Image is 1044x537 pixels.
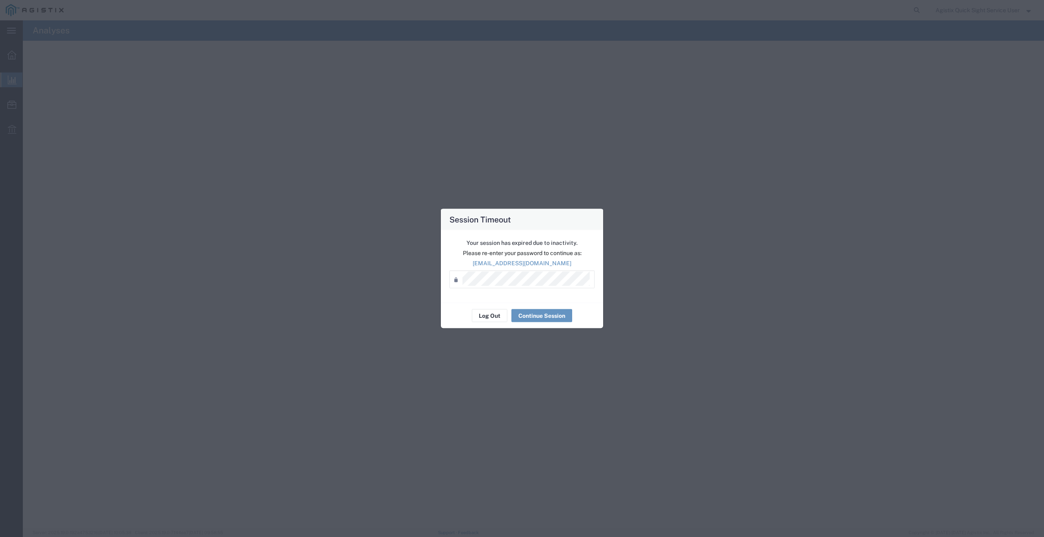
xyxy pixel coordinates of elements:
[449,239,595,247] p: Your session has expired due to inactivity.
[449,213,511,225] h4: Session Timeout
[472,309,507,322] button: Log Out
[511,309,572,322] button: Continue Session
[449,249,595,257] p: Please re-enter your password to continue as:
[449,259,595,268] p: [EMAIL_ADDRESS][DOMAIN_NAME]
